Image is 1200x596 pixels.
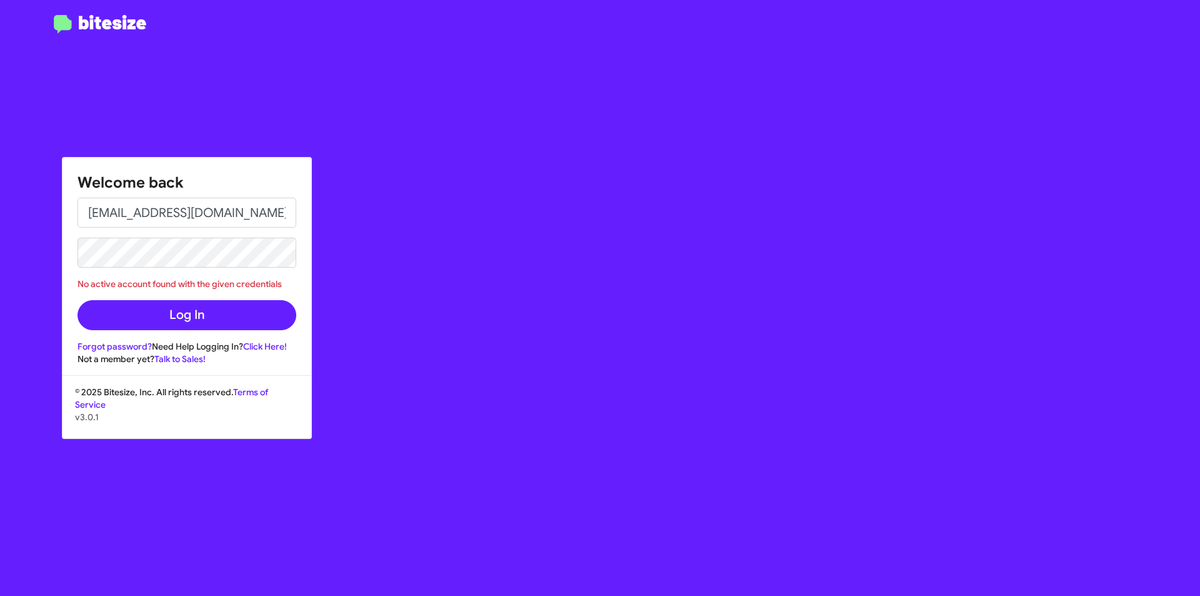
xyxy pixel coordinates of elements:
h1: Welcome back [77,173,296,193]
a: Forgot password? [77,341,152,352]
div: Need Help Logging In? [77,340,296,353]
button: Log In [77,300,296,330]
a: Click Here! [243,341,287,352]
div: © 2025 Bitesize, Inc. All rights reserved. [62,386,311,438]
input: Email address [77,198,296,228]
a: Talk to Sales! [154,353,206,365]
p: v3.0.1 [75,411,299,423]
div: Not a member yet? [77,353,296,365]
div: No active account found with the given credentials [77,278,296,290]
